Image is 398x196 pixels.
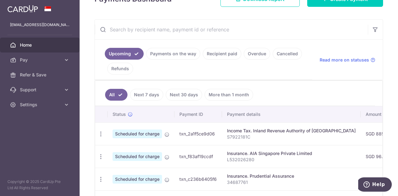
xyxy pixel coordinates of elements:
a: Refunds [107,63,133,75]
span: Scheduled for charge [113,130,162,138]
td: SGD 129.29 [361,168,396,190]
span: Home [20,42,61,48]
a: Read more on statuses [320,57,375,63]
a: Recipient paid [203,48,241,60]
td: SGD 885.98 [361,122,396,145]
td: txn_2a1f5ce9d06 [174,122,222,145]
th: Payment ID [174,106,222,122]
span: Status [113,111,126,117]
a: Upcoming [105,48,144,60]
span: Scheduled for charge [113,152,162,161]
p: L532026280 [227,157,356,163]
a: Cancelled [273,48,302,60]
div: Insurance. Prudential Assurance [227,173,356,179]
td: SGD 96.10 [361,145,396,168]
td: txn_c236b6405f6 [174,168,222,190]
span: Read more on statuses [320,57,369,63]
a: Next 30 days [166,89,202,101]
td: txn_f83af19ccdf [174,145,222,168]
span: Pay [20,57,61,63]
iframe: Opens a widget where you can find more information [358,177,392,193]
span: Support [20,87,61,93]
a: Next 7 days [130,89,163,101]
span: Settings [20,102,61,108]
div: Insurance. AIA Singapore Private Limited [227,150,356,157]
img: CardUp [7,5,38,12]
a: More than 1 month [205,89,253,101]
a: Payments on the way [146,48,200,60]
span: Scheduled for charge [113,175,162,184]
input: Search by recipient name, payment id or reference [95,20,368,39]
th: Payment details [222,106,361,122]
span: Refer & Save [20,72,61,78]
a: All [105,89,127,101]
p: 34687761 [227,179,356,185]
a: Overdue [244,48,270,60]
span: Amount [366,111,382,117]
div: Income Tax. Inland Revenue Authority of [GEOGRAPHIC_DATA] [227,128,356,134]
p: S7922181C [227,134,356,140]
p: [EMAIL_ADDRESS][DOMAIN_NAME] [10,22,70,28]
